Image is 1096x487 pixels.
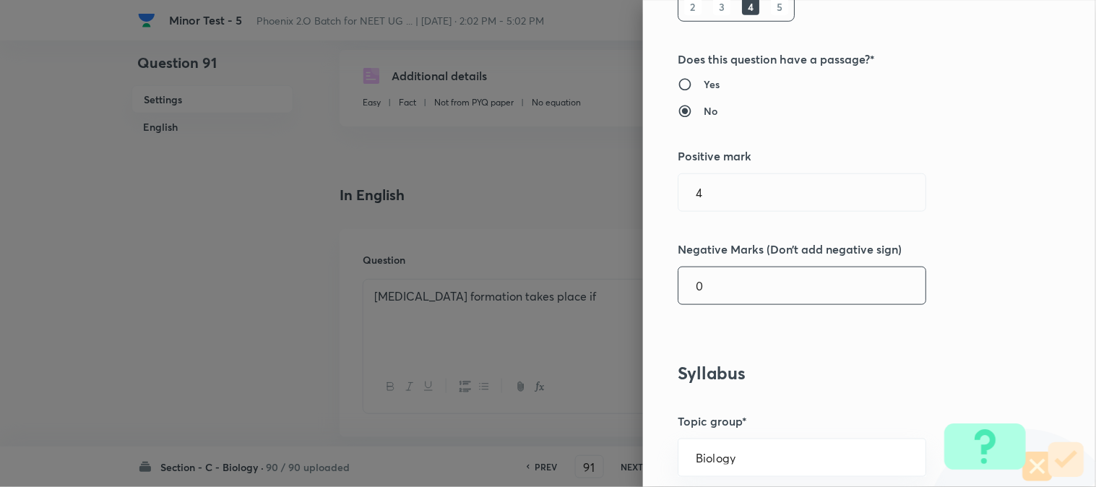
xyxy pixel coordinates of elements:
[678,147,1013,165] h5: Positive mark
[678,413,1013,430] h5: Topic group*
[678,363,1013,384] h3: Syllabus
[678,241,1013,258] h5: Negative Marks (Don’t add negative sign)
[918,457,920,460] button: Open
[704,103,717,118] h6: No
[678,174,925,211] input: Positive marks
[696,451,908,465] input: Select a topic group
[678,267,925,304] input: Negative marks
[678,51,1013,68] h5: Does this question have a passage?*
[704,77,720,92] h6: Yes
